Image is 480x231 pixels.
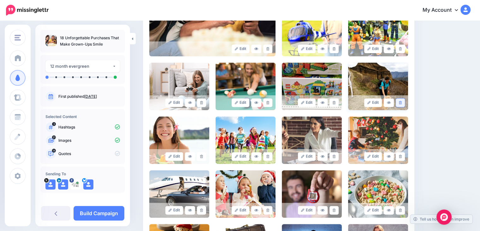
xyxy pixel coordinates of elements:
div: Open Intercom Messenger [436,209,452,225]
h4: Sending To [45,172,120,176]
img: Missinglettr [6,5,49,16]
a: Edit [298,98,316,107]
a: Tell us how we can improve [410,215,472,223]
a: Edit [364,45,382,53]
a: Edit [232,98,250,107]
img: c71413e6e4833f4e4f3882d8b9ff9bc3_large.jpg [348,9,408,56]
img: 5465ca01cf3ae0d15aef4f7e50e727a3_large.jpg [216,63,276,110]
a: Edit [364,206,382,215]
a: Edit [165,152,183,161]
p: Hashtags [58,124,120,130]
a: Edit [298,152,316,161]
span: 14 [52,149,56,153]
a: Edit [232,152,250,161]
a: Edit [298,206,316,215]
img: f1ffcc0664a1c551dd15d05d0756c9cc_large.jpg [282,63,342,110]
img: 73ee3d79ac20b27d5be94ec25c2d3332_large.jpg [282,9,342,56]
img: menu.png [15,35,21,41]
img: 0715bf70abc5ec312400cc659304f219_large.jpg [348,170,408,218]
img: 3d2661bdc3a2786e39457859bed33d79_large.jpg [216,170,276,218]
button: 12 month evergreen [45,60,120,72]
a: Edit [364,152,382,161]
p: First published [58,94,120,99]
img: a283b6721183bcf6cb6cb1e823100b3b_large.jpg [348,116,408,164]
a: Edit [232,45,250,53]
a: Edit [364,98,382,107]
a: Edit [165,98,183,107]
img: 302279413_941954216721528_4677248601821306673_n-bsa153469.jpg [71,179,81,190]
a: [DATE] [84,94,97,99]
img: 655fdbc1c8b65e0917e035cf1115e83f_large.jpg [348,63,408,110]
p: Quotes [58,151,120,157]
img: 1a3cfa8e7507cbaeb7fda225fb10a98e_large.jpg [149,116,209,164]
img: user_default_image.png [58,179,68,190]
span: 3 [52,122,56,126]
h4: Selected Content [45,114,120,119]
p: 18 Unforgettable Purchases That Make Grown-Ups Smile [60,35,120,47]
img: 952505af6588fa20ace74575f9529132_thumb.jpg [45,35,57,46]
img: c9131e38ba26c83cbcc200e46ed42f50_large.jpg [216,116,276,164]
a: Edit [165,206,183,215]
img: user_default_image.png [83,179,93,190]
a: My Account [416,3,471,18]
a: Edit [232,206,250,215]
img: deff8765def5247b4d43e25cb1e86902_large.jpg [282,116,342,164]
a: Edit [298,45,316,53]
img: adf57c3af8567bbb8954f6b28992c5e3_large.jpg [149,170,209,218]
span: 21 [52,135,56,139]
img: 6e67e1359f52c64e6e4098505a0c78ce_large.jpg [282,170,342,218]
img: user_default_image.png [45,179,56,190]
div: 12 month evergreen [50,63,112,70]
p: Images [58,138,120,143]
img: c22eeb31599cb81ab6a79808a1b979ba_large.jpg [149,63,209,110]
